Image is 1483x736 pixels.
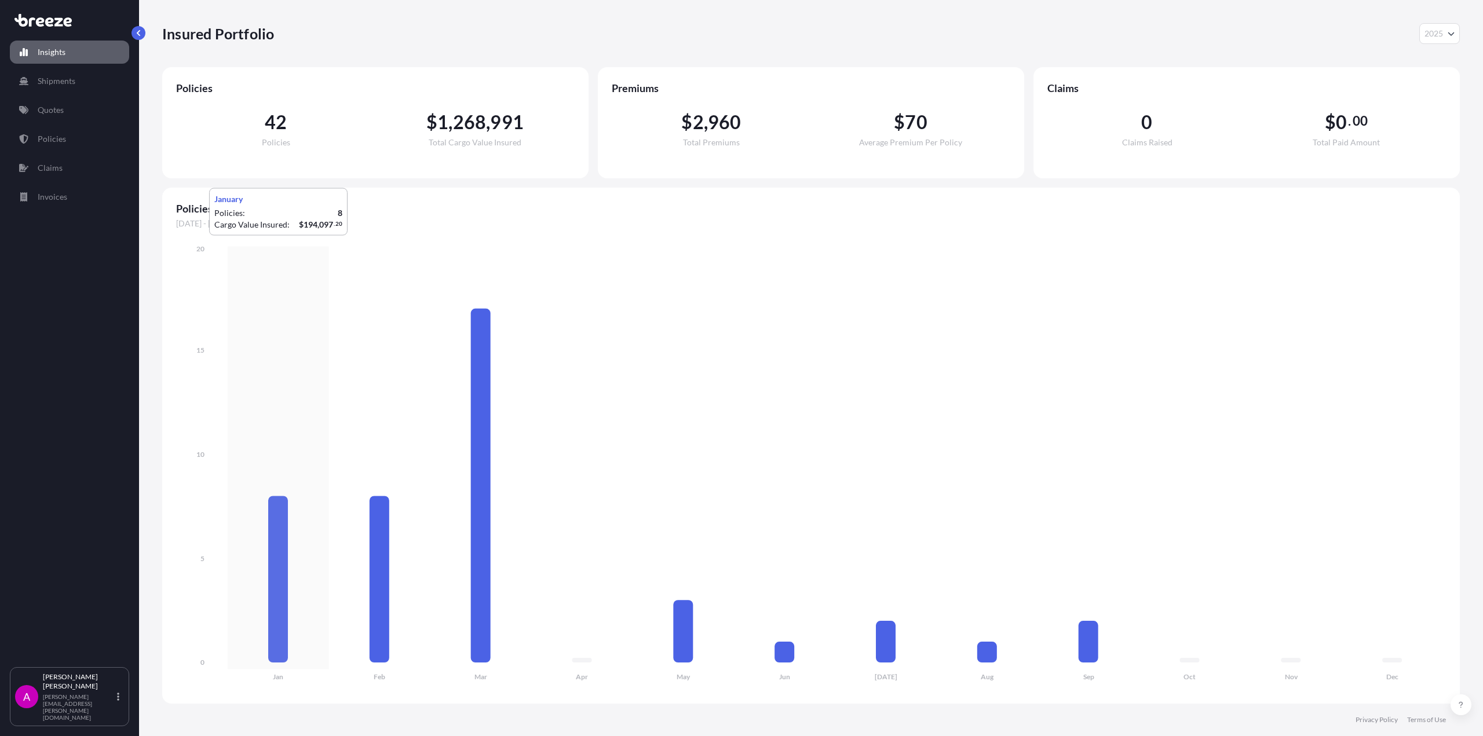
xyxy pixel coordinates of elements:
a: Quotes [10,98,129,122]
span: , [486,113,490,131]
p: Invoices [38,191,67,203]
span: $ [426,113,437,131]
span: 42 [265,113,287,131]
tspan: May [677,672,691,681]
p: Shipments [38,75,75,87]
span: 70 [905,113,927,131]
span: Policies Issued ($) [176,202,1446,215]
a: Invoices [10,185,129,208]
span: Claims Raised [1122,138,1172,147]
span: 1 [437,113,448,131]
a: Insights [10,41,129,64]
tspan: 5 [200,554,204,563]
tspan: Oct [1184,672,1196,681]
tspan: Dec [1386,672,1398,681]
span: $ [1325,113,1336,131]
p: Insights [38,46,65,58]
span: . [1348,116,1351,126]
span: $ [681,113,692,131]
span: Average Premium Per Policy [859,138,962,147]
p: Claims [38,162,63,174]
a: Shipments [10,69,129,93]
span: Premiums [612,81,1010,95]
tspan: Apr [576,672,588,681]
a: Privacy Policy [1356,715,1398,724]
span: 960 [708,113,741,131]
tspan: Jan [273,672,283,681]
span: Claims [1047,81,1446,95]
span: 00 [1353,116,1368,126]
tspan: 0 [200,658,204,667]
tspan: [DATE] [875,672,897,681]
span: 991 [490,113,524,131]
tspan: Jun [779,672,790,681]
tspan: 10 [196,450,204,459]
tspan: Aug [981,672,994,681]
span: , [704,113,708,131]
a: Policies [10,127,129,151]
span: Total Cargo Value Insured [429,138,521,147]
span: Policies [176,81,575,95]
tspan: Mar [474,672,487,681]
span: , [448,113,452,131]
span: $ [894,113,905,131]
span: A [23,691,30,702]
a: Terms of Use [1407,715,1446,724]
p: [PERSON_NAME][EMAIL_ADDRESS][PERSON_NAME][DOMAIN_NAME] [43,693,115,721]
span: Total Paid Amount [1313,138,1380,147]
tspan: Nov [1285,672,1298,681]
span: 2025 [1424,28,1443,39]
span: Total Premiums [683,138,740,147]
span: [DATE] - [DATE] [176,218,1446,229]
p: Insured Portfolio [162,24,274,43]
p: [PERSON_NAME] [PERSON_NAME] [43,672,115,691]
tspan: Feb [374,672,385,681]
span: Policies [262,138,290,147]
span: 0 [1141,113,1152,131]
span: 2 [693,113,704,131]
tspan: 20 [196,244,204,253]
tspan: Sep [1083,672,1094,681]
span: 0 [1336,113,1347,131]
button: Year Selector [1419,23,1460,44]
tspan: 15 [196,346,204,354]
p: Quotes [38,104,64,116]
p: Policies [38,133,66,145]
span: 268 [453,113,487,131]
a: Claims [10,156,129,180]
